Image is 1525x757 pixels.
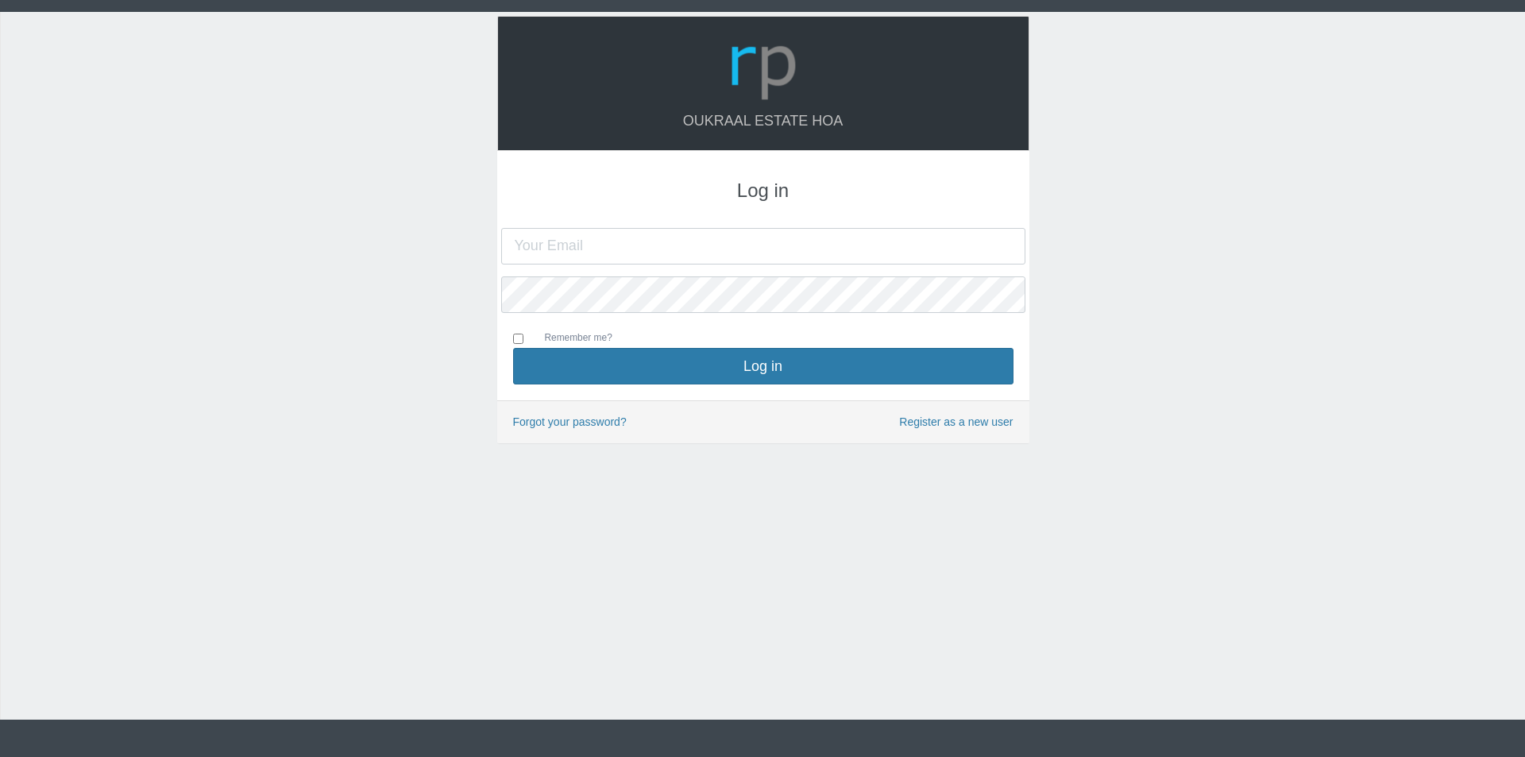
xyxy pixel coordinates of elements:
[513,348,1013,384] button: Log in
[529,330,612,348] label: Remember me?
[513,334,523,344] input: Remember me?
[513,180,1013,201] h3: Log in
[899,413,1013,431] a: Register as a new user
[501,228,1025,265] input: Your Email
[725,29,801,105] img: Logo
[514,114,1013,129] h4: Oukraal Estate HOA
[513,415,627,428] a: Forgot your password?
